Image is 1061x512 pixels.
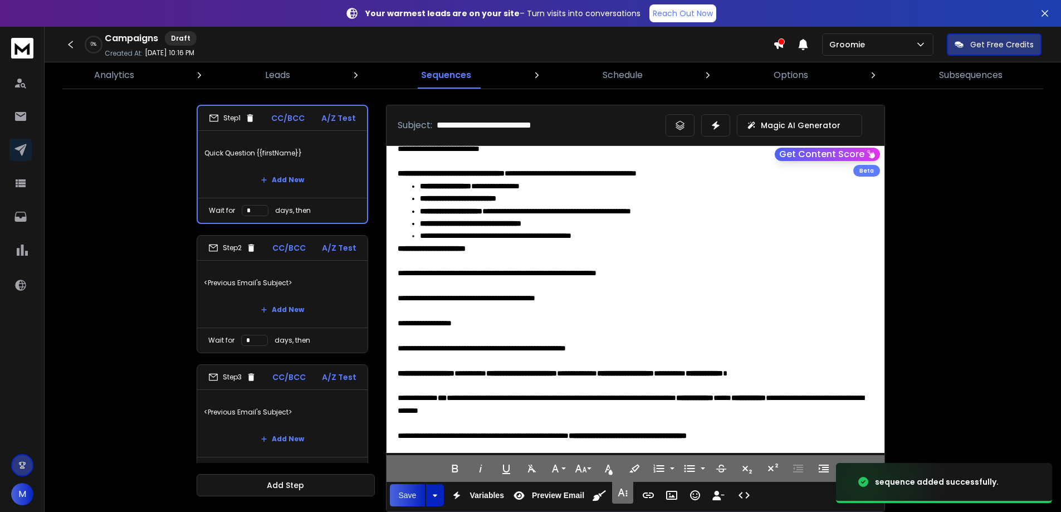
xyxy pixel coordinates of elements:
[258,62,297,89] a: Leads
[624,457,645,480] button: Background Color
[208,372,256,382] div: Step 3
[736,457,757,480] button: Subscript
[970,39,1034,50] p: Get Free Credits
[813,457,834,480] button: Increase Indent (Ctrl+])
[761,120,840,131] p: Magic AI Generator
[603,69,643,82] p: Schedule
[414,62,478,89] a: Sequences
[932,62,1009,89] a: Subsequences
[209,113,255,123] div: Step 1
[11,483,33,505] button: M
[446,484,506,506] button: Variables
[530,491,586,500] span: Preview Email
[708,484,729,506] button: Insert Unsubscribe Link
[788,457,809,480] button: Decrease Indent (Ctrl+[)
[105,32,158,45] h1: Campaigns
[774,69,808,82] p: Options
[829,39,869,50] p: Groomie
[711,457,732,480] button: Strikethrough (Ctrl+S)
[390,484,426,506] button: Save
[272,372,306,383] p: CC/BCC
[365,8,520,19] strong: Your warmest leads are on your site
[589,484,610,506] button: Clean HTML
[197,474,375,496] button: Add Step
[684,484,706,506] button: Emoticons
[208,243,256,253] div: Step 2
[467,491,506,500] span: Variables
[204,138,360,169] p: Quick Question {{firstName}}
[145,48,194,57] p: [DATE] 10:16 PM
[208,336,234,345] p: Wait for
[737,114,862,136] button: Magic AI Generator
[939,69,1003,82] p: Subsequences
[421,69,471,82] p: Sequences
[875,476,999,487] div: sequence added successfully.
[598,457,619,480] button: Text Color
[209,206,235,215] p: Wait for
[105,49,143,58] p: Created At:
[322,242,356,253] p: A/Z Test
[197,364,368,482] li: Step3CC/BCCA/Z Test<Previous Email's Subject>Add NewWait fordays, then
[252,428,313,450] button: Add New
[272,242,306,253] p: CC/BCC
[11,38,33,58] img: logo
[365,8,640,19] p: – Turn visits into conversations
[947,33,1042,56] button: Get Free Credits
[775,148,880,161] button: Get Content Score
[204,267,361,299] p: <Previous Email's Subject>
[734,484,755,506] button: Code View
[87,62,141,89] a: Analytics
[265,69,290,82] p: Leads
[767,62,815,89] a: Options
[321,113,356,124] p: A/Z Test
[661,484,682,506] button: Insert Image (Ctrl+P)
[275,336,310,345] p: days, then
[252,299,313,321] button: Add New
[165,31,197,46] div: Draft
[649,4,716,22] a: Reach Out Now
[322,372,356,383] p: A/Z Test
[94,69,134,82] p: Analytics
[509,484,586,506] button: Preview Email
[521,457,542,480] button: Clear Formatting
[547,457,568,480] button: Font Family
[596,62,649,89] a: Schedule
[275,206,311,215] p: days, then
[653,8,713,19] p: Reach Out Now
[853,165,880,177] div: Beta
[197,105,368,224] li: Step1CC/BCCA/Z TestQuick Question {{firstName}}Add NewWait fordays, then
[197,235,368,353] li: Step2CC/BCCA/Z Test<Previous Email's Subject>Add NewWait fordays, then
[271,113,305,124] p: CC/BCC
[91,41,96,48] p: 0 %
[398,119,432,132] p: Subject:
[252,169,313,191] button: Add New
[762,457,783,480] button: Superscript
[204,397,361,428] p: <Previous Email's Subject>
